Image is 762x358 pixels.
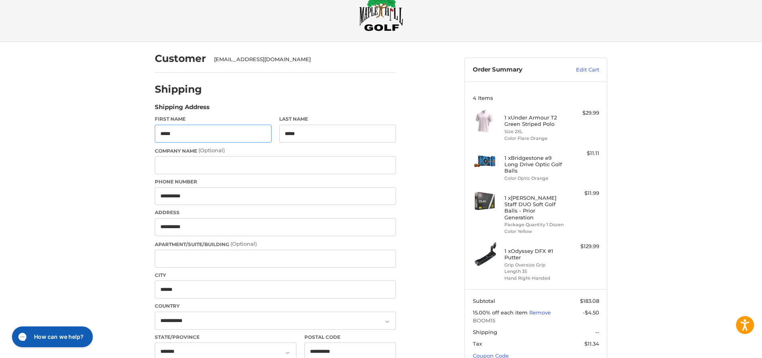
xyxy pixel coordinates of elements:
[696,336,762,358] iframe: Google Customer Reviews
[595,329,599,335] span: --
[155,103,210,115] legend: Shipping Address
[155,178,396,185] label: Phone Number
[473,66,559,74] h3: Order Summary
[155,302,396,310] label: Country
[568,149,599,157] div: $11.11
[568,243,599,251] div: $129.99
[473,317,599,325] span: BOOM15
[155,240,396,248] label: Apartment/Suite/Building
[504,114,566,127] h4: 1 x Under Armour T2 Green Striped Polo
[504,228,566,235] li: Color Yellow
[504,262,566,268] li: Grip Oversize Grip
[473,309,529,316] span: 15.00% off each item
[568,189,599,197] div: $11.99
[504,155,566,174] h4: 1 x Bridgestone e9 Long Drive Optic Golf Balls
[214,56,388,64] div: [EMAIL_ADDRESS][DOMAIN_NAME]
[504,195,566,221] h4: 1 x [PERSON_NAME] Staff DUO Soft Golf Balls - Prior Generation
[473,298,495,304] span: Subtotal
[580,298,599,304] span: $183.08
[304,334,396,341] label: Postal Code
[568,109,599,117] div: $29.99
[504,275,566,282] li: Hand Right-Handed
[504,135,566,142] li: Color Flare Orange
[155,52,206,65] h2: Customer
[473,329,497,335] span: Shipping
[473,340,482,347] span: Tax
[155,272,396,279] label: City
[559,66,599,74] a: Edit Cart
[504,128,566,135] li: Size 2XL
[504,248,566,261] h4: 1 x Odyssey DFX #1 Putter
[155,334,296,341] label: State/Province
[155,83,202,95] h2: Shipping
[155,115,272,123] label: First Name
[584,340,599,347] span: $11.34
[8,324,95,350] iframe: Gorgias live chat messenger
[504,175,566,182] li: Color Optic Orange
[529,309,551,316] a: Remove
[504,221,566,228] li: Package Quantity 1 Dozen
[473,95,599,101] h3: 4 Items
[583,309,599,316] span: -$4.50
[504,268,566,275] li: Length 35
[198,147,225,153] small: (Optional)
[155,147,396,155] label: Company Name
[279,115,396,123] label: Last Name
[230,241,257,247] small: (Optional)
[155,209,396,216] label: Address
